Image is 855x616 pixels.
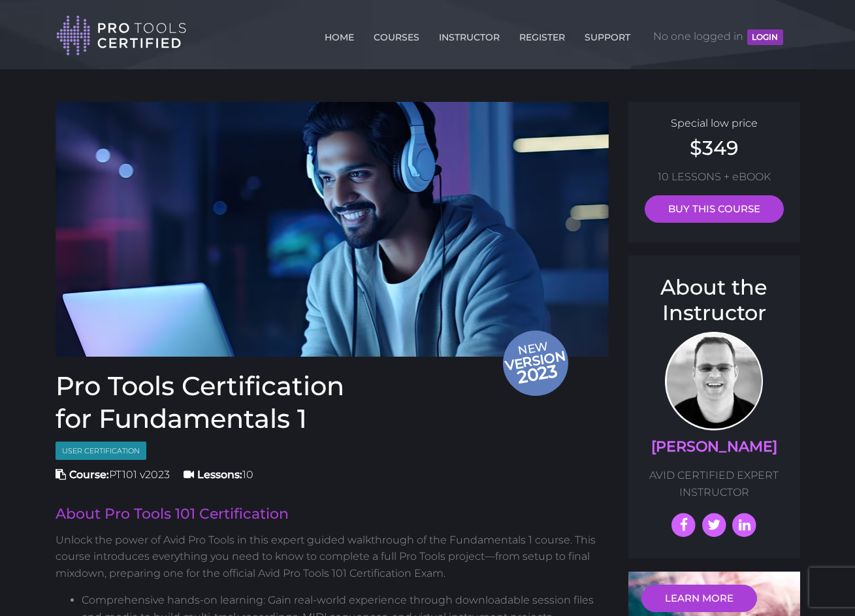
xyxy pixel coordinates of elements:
[641,467,787,500] p: AVID CERTIFIED EXPERT INSTRUCTOR
[56,442,146,461] span: User Certification
[645,195,784,223] a: BUY THIS COURSE
[56,370,609,435] h1: Pro Tools Certification for Fundamentals 1
[197,468,242,481] strong: Lessons:
[56,102,609,357] img: Pro tools certified Fundamentals 1 Course cover
[651,438,777,455] a: [PERSON_NAME]
[747,29,782,45] button: LOGIN
[502,338,572,389] span: New
[641,275,787,325] h3: About the Instructor
[502,351,568,369] span: version
[641,585,757,612] a: LEARN MORE
[69,468,109,481] strong: Course:
[503,358,571,390] span: 2023
[370,24,423,45] a: COURSES
[671,117,758,129] span: Special low price
[641,169,787,186] p: 10 LESSONS + eBOOK
[516,24,568,45] a: REGISTER
[581,24,634,45] a: SUPPORT
[641,138,787,158] h2: $349
[56,102,609,357] a: Newversion 2023
[56,532,609,582] p: Unlock the power of Avid Pro Tools in this expert guided walkthrough of the Fundamentals 1 course...
[56,507,609,521] h2: About Pro Tools 101 Certification
[321,24,357,45] a: HOME
[184,468,253,481] span: 10
[436,24,503,45] a: INSTRUCTOR
[665,332,763,430] img: AVID Expert Instructor, Professor Scott Beckett profile photo
[56,468,170,481] span: PT101 v2023
[653,17,782,56] span: No one logged in
[56,14,187,57] img: Pro Tools Certified Logo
